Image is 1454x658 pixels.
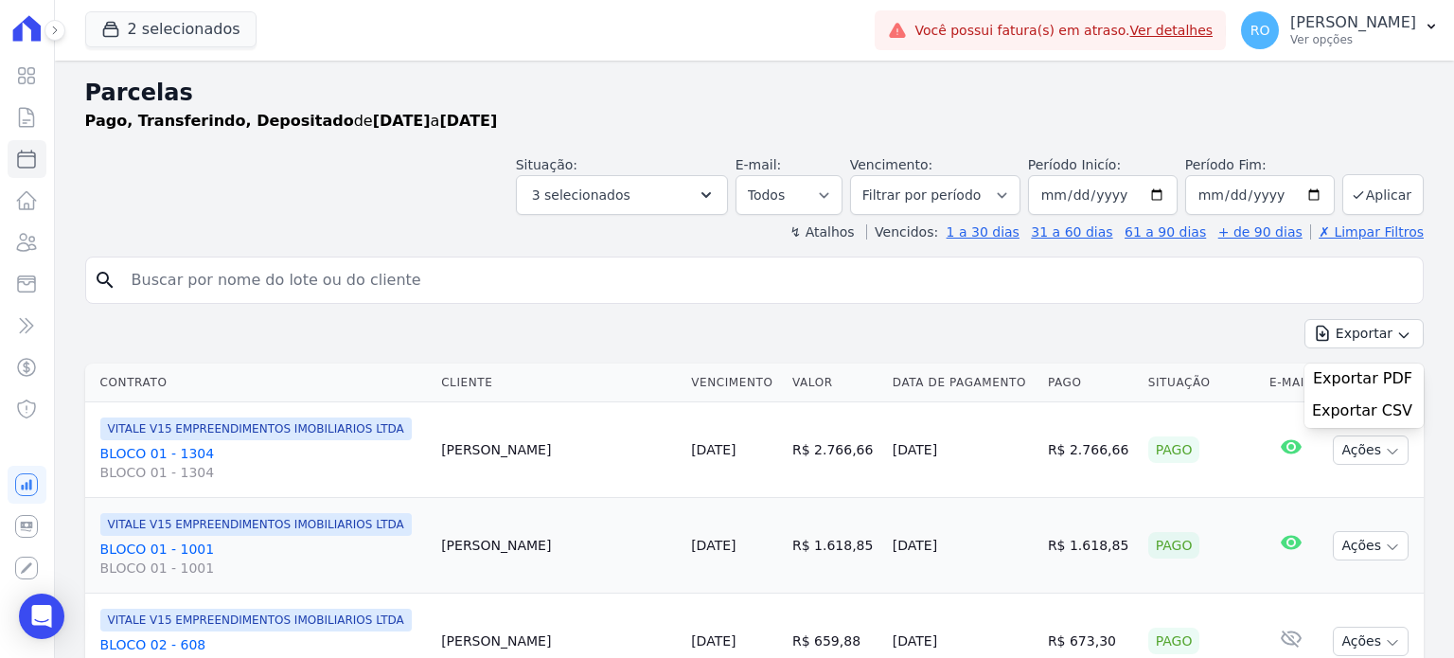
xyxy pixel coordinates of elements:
[1310,224,1424,240] a: ✗ Limpar Filtros
[1290,32,1416,47] p: Ver opções
[434,498,683,594] td: [PERSON_NAME]
[1028,157,1121,172] label: Período Inicío:
[885,498,1040,594] td: [DATE]
[120,261,1415,299] input: Buscar por nome do lote ou do cliente
[885,402,1040,498] td: [DATE]
[1290,13,1416,32] p: [PERSON_NAME]
[516,157,577,172] label: Situação:
[100,559,427,578] span: BLOCO 01 - 1001
[19,594,64,639] div: Open Intercom Messenger
[373,112,431,130] strong: [DATE]
[1312,401,1416,424] a: Exportar CSV
[1333,627,1409,656] button: Ações
[85,364,434,402] th: Contrato
[532,184,630,206] span: 3 selecionados
[785,402,885,498] td: R$ 2.766,66
[947,224,1020,240] a: 1 a 30 dias
[691,633,736,649] a: [DATE]
[785,498,885,594] td: R$ 1.618,85
[85,110,498,133] p: de a
[1130,23,1214,38] a: Ver detalhes
[1148,436,1200,463] div: Pago
[1313,369,1412,388] span: Exportar PDF
[434,402,683,498] td: [PERSON_NAME]
[1312,401,1412,420] span: Exportar CSV
[1141,364,1262,402] th: Situação
[1040,364,1141,402] th: Pago
[789,224,854,240] label: ↯ Atalhos
[1304,319,1424,348] button: Exportar
[1218,224,1303,240] a: + de 90 dias
[100,609,412,631] span: VITALE V15 EMPREENDIMENTOS IMOBILIARIOS LTDA
[885,364,1040,402] th: Data de Pagamento
[94,269,116,292] i: search
[1333,436,1409,465] button: Ações
[683,364,785,402] th: Vencimento
[100,513,412,536] span: VITALE V15 EMPREENDIMENTOS IMOBILIARIOS LTDA
[1313,369,1416,392] a: Exportar PDF
[1262,364,1321,402] th: E-mail
[736,157,782,172] label: E-mail:
[1185,155,1335,175] label: Período Fim:
[434,364,683,402] th: Cliente
[1226,4,1454,57] button: RO [PERSON_NAME] Ver opções
[1040,402,1141,498] td: R$ 2.766,66
[785,364,885,402] th: Valor
[1333,531,1409,560] button: Ações
[100,418,412,440] span: VITALE V15 EMPREENDIMENTOS IMOBILIARIOS LTDA
[85,76,1424,110] h2: Parcelas
[866,224,938,240] label: Vencidos:
[1148,628,1200,654] div: Pago
[100,540,427,578] a: BLOCO 01 - 1001BLOCO 01 - 1001
[100,444,427,482] a: BLOCO 01 - 1304BLOCO 01 - 1304
[1040,498,1141,594] td: R$ 1.618,85
[1031,224,1112,240] a: 31 a 60 dias
[1342,174,1424,215] button: Aplicar
[1125,224,1206,240] a: 61 a 90 dias
[85,112,354,130] strong: Pago, Transferindo, Depositado
[85,11,257,47] button: 2 selecionados
[516,175,728,215] button: 3 selecionados
[1250,24,1270,37] span: RO
[914,21,1213,41] span: Você possui fatura(s) em atraso.
[439,112,497,130] strong: [DATE]
[1148,532,1200,559] div: Pago
[691,442,736,457] a: [DATE]
[100,463,427,482] span: BLOCO 01 - 1304
[850,157,932,172] label: Vencimento:
[691,538,736,553] a: [DATE]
